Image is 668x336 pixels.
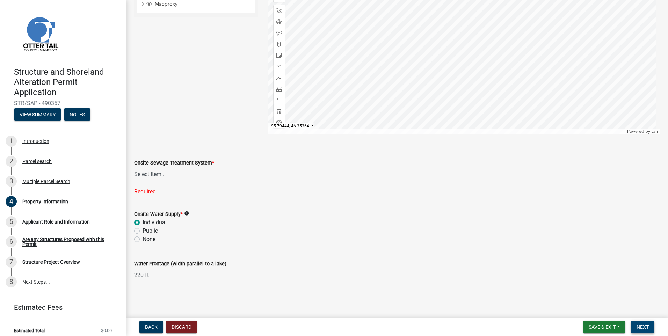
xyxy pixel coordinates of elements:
[6,196,17,207] div: 4
[22,237,115,247] div: Are any Structures Proposed with this Permit
[14,328,45,333] span: Estimated Total
[6,300,115,314] a: Estimated Fees
[631,321,654,333] button: Next
[6,276,17,287] div: 8
[22,260,80,264] div: Structure Project Overview
[6,236,17,247] div: 6
[134,262,226,266] label: Water Frontage (width parallel to a lake)
[14,100,112,107] span: STR/SAP - 490357
[637,324,649,330] span: Next
[22,179,70,184] div: Multiple Parcel Search
[143,218,167,227] label: Individual
[6,256,17,268] div: 7
[166,321,197,333] button: Discard
[6,156,17,167] div: 2
[140,1,145,8] span: Expand
[139,321,163,333] button: Back
[22,139,49,144] div: Introduction
[22,159,52,164] div: Parcel search
[14,7,66,60] img: Otter Tail County, Minnesota
[22,199,68,204] div: Property Information
[145,1,252,8] div: Mapproxy
[6,136,17,147] div: 1
[145,324,158,330] span: Back
[64,112,90,118] wm-modal-confirm: Notes
[134,161,214,166] label: Onsite Sewage Treatment System
[22,219,90,224] div: Applicant Role and Information
[134,212,183,217] label: Onsite Water Supply
[583,321,625,333] button: Save & Exit
[143,235,155,243] label: None
[184,211,189,216] i: info
[14,67,120,97] h4: Structure and Shoreland Alteration Permit Application
[153,1,252,7] span: Mapproxy
[64,108,90,121] button: Notes
[14,112,61,118] wm-modal-confirm: Summary
[625,129,660,134] div: Powered by
[134,188,660,196] div: Required
[143,227,158,235] label: Public
[651,129,658,134] a: Esri
[101,328,112,333] span: $0.00
[6,176,17,187] div: 3
[6,216,17,227] div: 5
[589,324,616,330] span: Save & Exit
[14,108,61,121] button: View Summary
